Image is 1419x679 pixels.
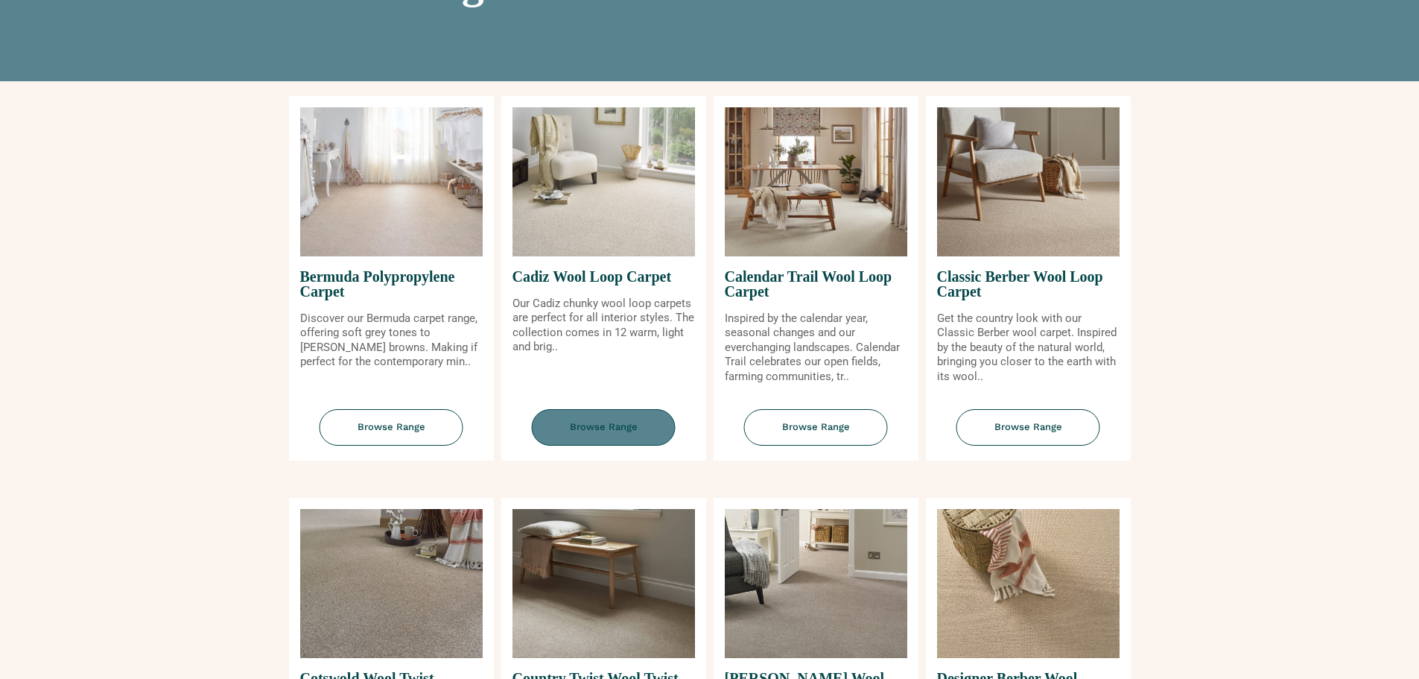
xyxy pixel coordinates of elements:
a: Browse Range [714,409,918,461]
span: Bermuda Polypropylene Carpet [300,256,483,312]
img: Country Twist Wool Twist Carpet [512,509,695,658]
span: Cadiz Wool Loop Carpet [512,256,695,297]
p: Our Cadiz chunky wool loop carpets are perfect for all interior styles. The collection comes in 1... [512,297,695,355]
img: Cadiz Wool Loop Carpet [512,107,695,256]
span: Browse Range [320,409,463,446]
p: Get the country look with our Classic Berber wool carpet. Inspired by the beauty of the natural w... [937,312,1120,385]
a: Browse Range [289,409,494,461]
span: Browse Range [744,409,888,446]
img: Classic Berber Wool Loop Carpet [937,107,1120,256]
p: Inspired by the calendar year, seasonal changes and our everchanging landscapes. Calendar Trail c... [725,312,907,385]
span: Classic Berber Wool Loop Carpet [937,256,1120,312]
img: Calendar Trail Wool Loop Carpet [725,107,907,256]
img: Bermuda Polypropylene Carpet [300,107,483,256]
img: Craven Wool Twist Carpet [725,509,907,658]
span: Browse Range [532,409,676,446]
a: Browse Range [501,409,706,461]
p: Discover our Bermuda carpet range, offering soft grey tones to [PERSON_NAME] browns. Making if pe... [300,312,483,370]
span: Browse Range [956,409,1100,446]
a: Browse Range [926,409,1131,461]
span: Calendar Trail Wool Loop Carpet [725,256,907,312]
img: Cotswold Wool Twist Carpet [300,509,483,658]
img: Designer Berber Wool Carpet [937,509,1120,658]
